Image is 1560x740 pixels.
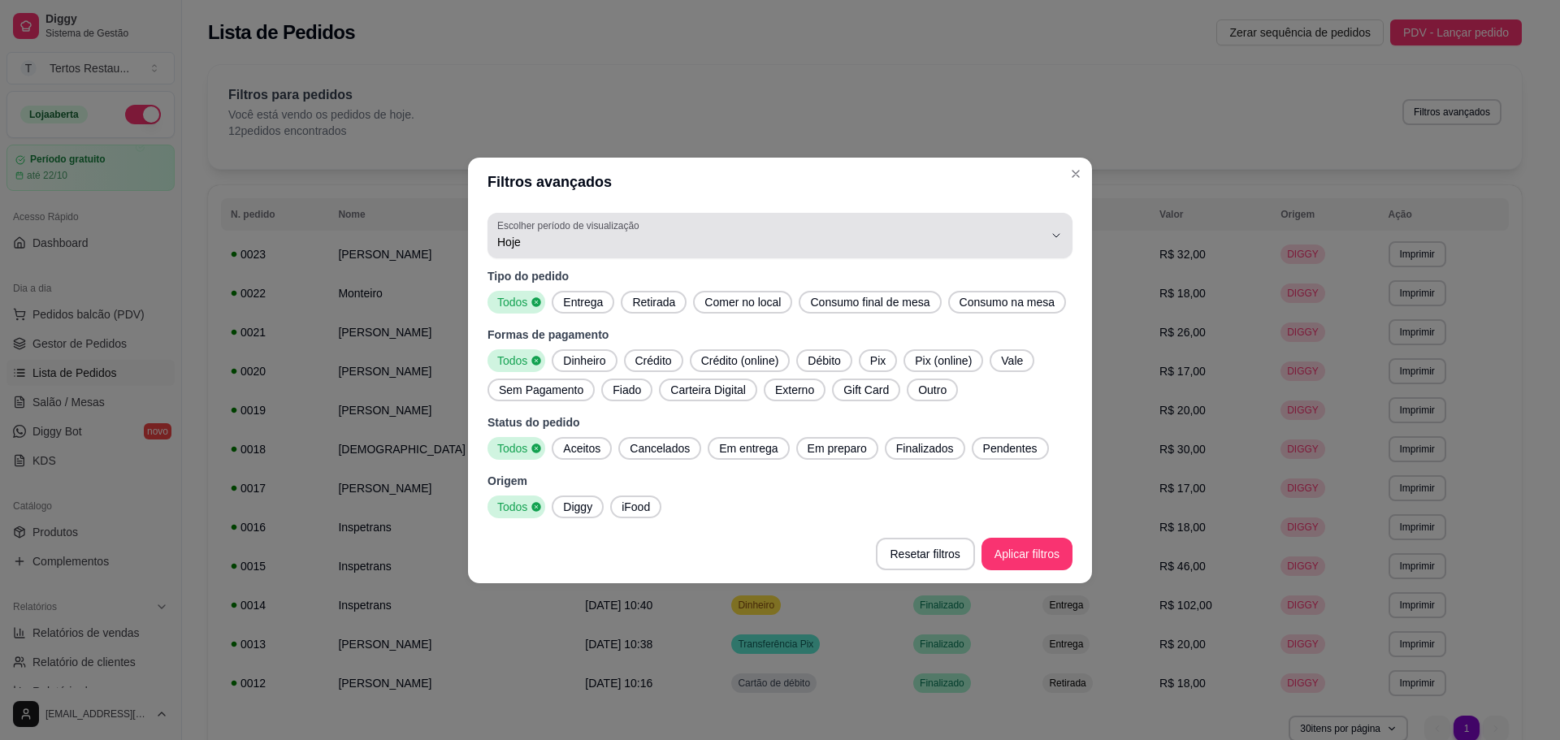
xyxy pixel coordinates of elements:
button: Close [1063,161,1089,187]
button: Em entrega [708,437,789,460]
label: Escolher período de visualização [497,219,644,232]
span: Consumo final de mesa [804,294,936,310]
span: Dinheiro [557,353,612,369]
span: Todos [491,294,531,310]
header: Filtros avançados [468,158,1092,206]
button: Todos [487,495,545,518]
button: Vale [990,349,1034,372]
button: Débito [796,349,851,372]
span: Pix [864,353,892,369]
span: Gift Card [837,382,895,398]
button: Todos [487,291,545,314]
button: Pix [859,349,897,372]
button: Diggy [552,495,604,518]
span: Em entrega [713,440,784,457]
span: Todos [491,499,531,515]
p: Status do pedido [487,414,1072,431]
span: Consumo na mesa [953,294,1062,310]
span: Aceitos [557,440,607,457]
span: Todos [491,440,531,457]
button: Fiado [601,379,652,401]
p: Tipo do pedido [487,268,1072,284]
span: Retirada [626,294,682,310]
span: Outro [912,382,953,398]
button: Resetar filtros [876,538,975,570]
span: Diggy [557,499,599,515]
button: Todos [487,349,545,372]
button: Sem Pagamento [487,379,595,401]
button: Comer no local [693,291,792,314]
button: Pendentes [972,437,1049,460]
button: Consumo na mesa [948,291,1067,314]
span: Carteira Digital [664,382,752,398]
button: Em preparo [796,437,878,460]
button: Cancelados [618,437,701,460]
button: Dinheiro [552,349,617,372]
button: Consumo final de mesa [799,291,941,314]
button: Gift Card [832,379,900,401]
button: Escolher período de visualizaçãoHoje [487,213,1072,258]
button: Pix (online) [903,349,983,372]
span: Cancelados [623,440,696,457]
span: Todos [491,353,531,369]
button: Crédito (online) [690,349,791,372]
p: Formas de pagamento [487,327,1072,343]
button: Crédito [624,349,683,372]
button: Aplicar filtros [981,538,1072,570]
span: Comer no local [698,294,787,310]
button: Outro [907,379,958,401]
span: Crédito (online) [695,353,786,369]
button: Entrega [552,291,614,314]
span: Entrega [557,294,609,310]
button: Aceitos [552,437,612,460]
span: Externo [769,382,821,398]
span: Fiado [606,382,648,398]
span: iFood [615,499,656,515]
span: Hoje [497,234,1043,250]
button: Retirada [621,291,687,314]
span: Sem Pagamento [492,382,590,398]
span: Débito [801,353,847,369]
button: Finalizados [885,437,965,460]
p: Origem [487,473,1072,489]
span: Finalizados [890,440,960,457]
span: Crédito [629,353,678,369]
span: Em preparo [801,440,873,457]
span: Pendentes [977,440,1044,457]
span: Pix (online) [908,353,978,369]
span: Vale [994,353,1029,369]
button: iFood [610,495,661,518]
button: Todos [487,437,545,460]
button: Externo [764,379,825,401]
button: Carteira Digital [659,379,757,401]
